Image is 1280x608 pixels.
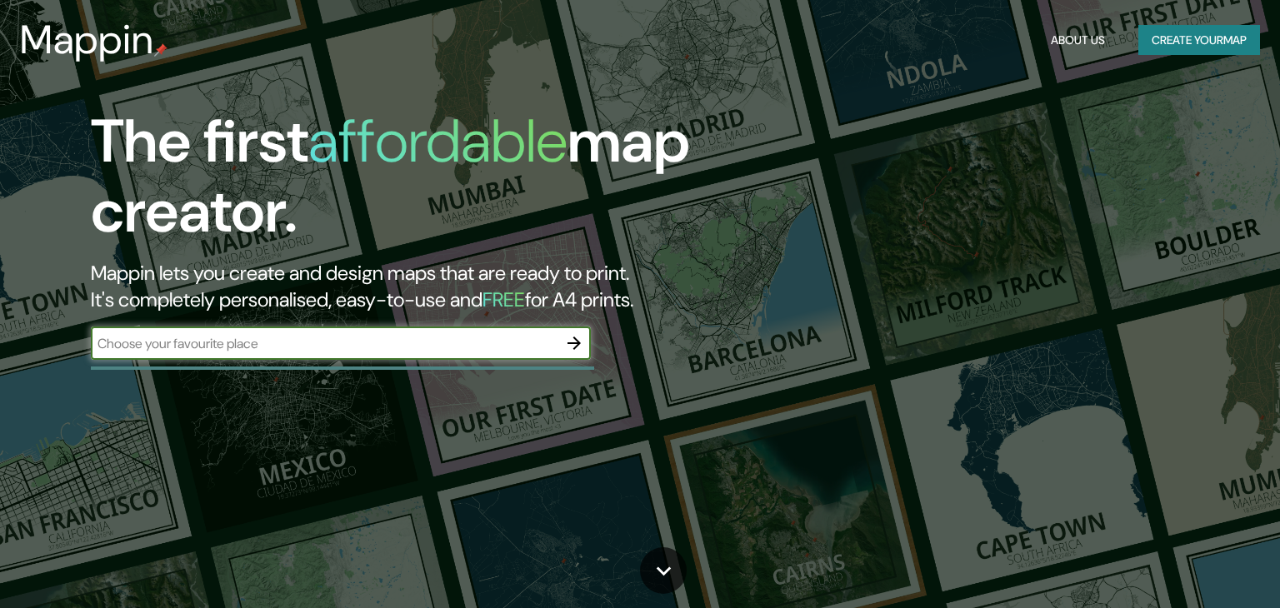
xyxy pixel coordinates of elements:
[91,334,557,353] input: Choose your favourite place
[1138,25,1260,56] button: Create yourmap
[91,260,731,313] h2: Mappin lets you create and design maps that are ready to print. It's completely personalised, eas...
[482,287,525,312] h5: FREE
[308,102,567,180] h1: affordable
[1044,25,1112,56] button: About Us
[154,43,167,57] img: mappin-pin
[91,107,731,260] h1: The first map creator.
[20,17,154,63] h3: Mappin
